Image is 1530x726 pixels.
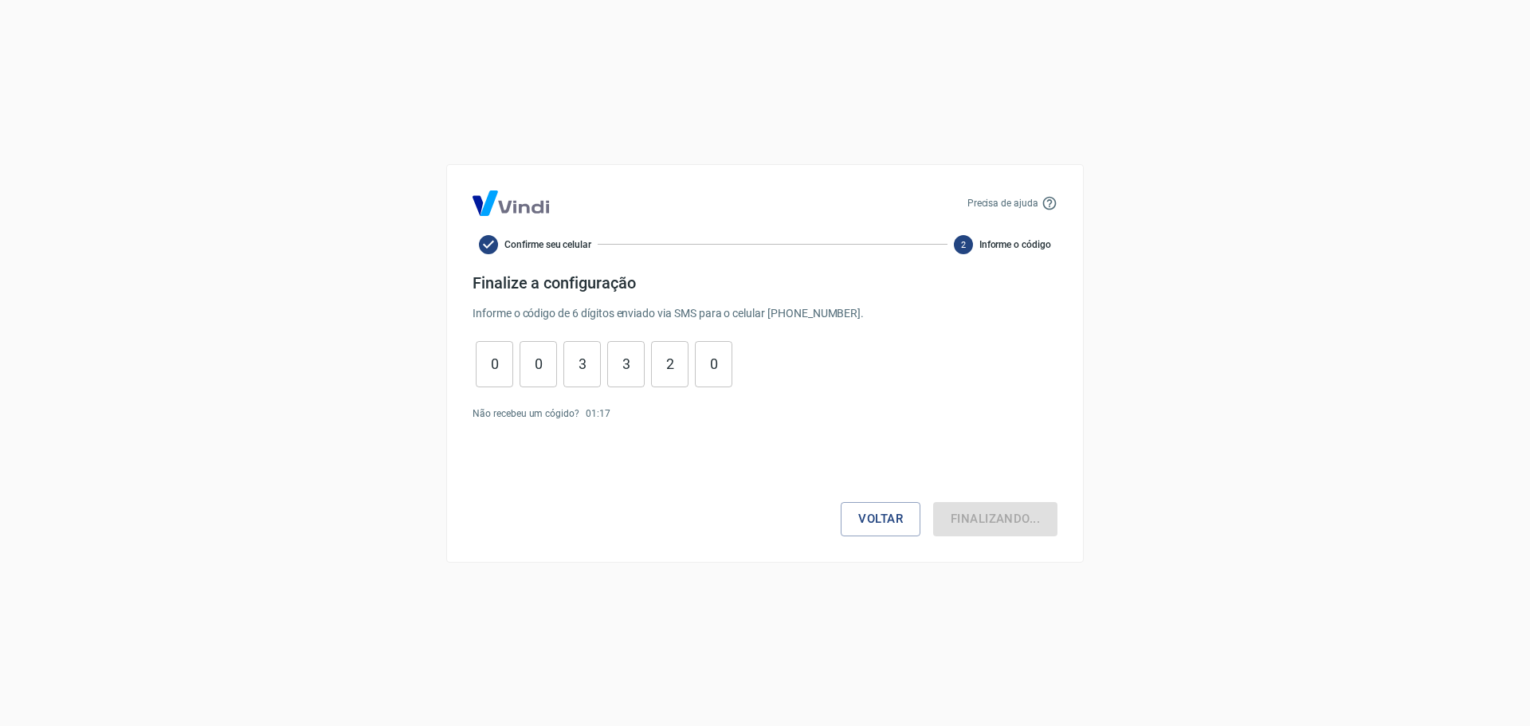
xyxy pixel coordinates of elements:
[473,305,1057,322] p: Informe o código de 6 dígitos enviado via SMS para o celular [PHONE_NUMBER] .
[961,239,966,249] text: 2
[473,273,1057,292] h4: Finalize a configuração
[473,190,549,216] img: Logo Vind
[841,502,920,536] button: Voltar
[586,406,610,421] p: 01 : 17
[473,406,579,421] p: Não recebeu um cógido?
[979,237,1051,252] span: Informe o código
[967,196,1038,210] p: Precisa de ajuda
[504,237,591,252] span: Confirme seu celular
